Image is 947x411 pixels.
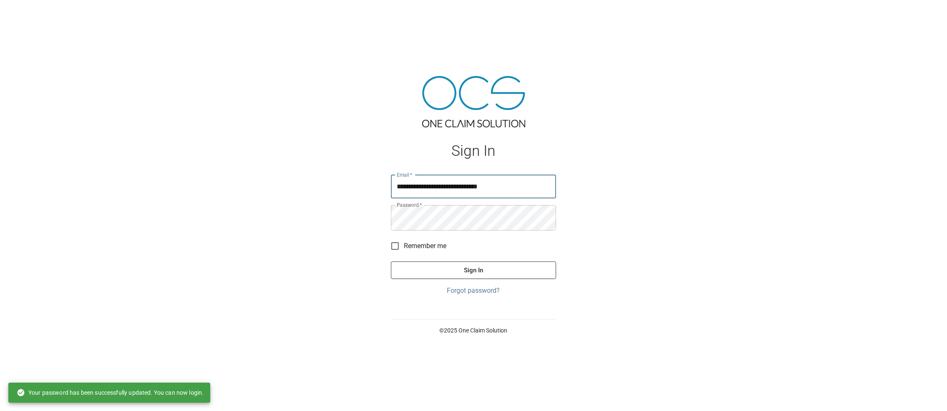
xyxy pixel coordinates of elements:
[397,171,413,178] label: Email
[391,261,556,279] button: Sign In
[404,241,446,251] span: Remember me
[422,76,525,127] img: ocs-logo-tra.png
[10,5,43,22] img: ocs-logo-white-transparent.png
[397,201,422,208] label: Password
[391,286,556,296] a: Forgot password?
[17,385,204,400] div: Your password has been successfully updated. You can now login.
[391,326,556,335] p: © 2025 One Claim Solution
[391,142,556,160] h1: Sign In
